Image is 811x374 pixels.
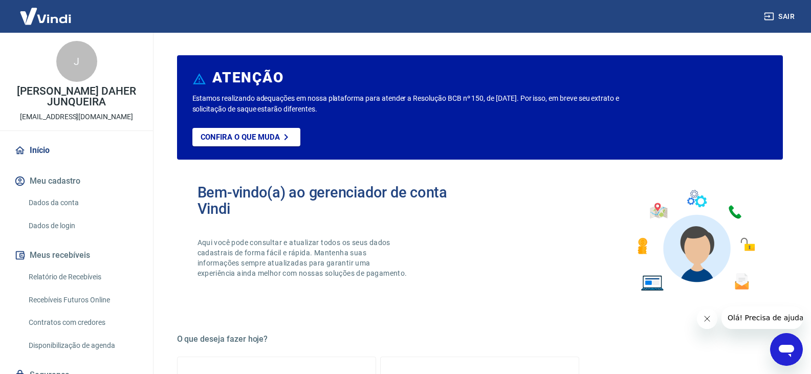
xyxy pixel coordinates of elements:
button: Meus recebíveis [12,244,141,267]
div: J [56,41,97,82]
a: Dados de login [25,215,141,236]
a: Recebíveis Futuros Online [25,290,141,311]
img: Imagem de um avatar masculino com diversos icones exemplificando as funcionalidades do gerenciado... [628,184,762,297]
iframe: Botão para abrir a janela de mensagens [770,333,803,366]
iframe: Mensagem da empresa [721,306,803,329]
p: [PERSON_NAME] DAHER JUNQUEIRA [8,86,145,107]
a: Relatório de Recebíveis [25,267,141,288]
p: [EMAIL_ADDRESS][DOMAIN_NAME] [20,112,133,122]
h2: Bem-vindo(a) ao gerenciador de conta Vindi [198,184,480,217]
h5: O que deseja fazer hoje? [177,334,783,344]
p: Confira o que muda [201,133,280,142]
span: Olá! Precisa de ajuda? [6,7,86,15]
p: Estamos realizando adequações em nossa plataforma para atender a Resolução BCB nº 150, de [DATE].... [192,93,652,115]
a: Contratos com credores [25,312,141,333]
a: Início [12,139,141,162]
img: Vindi [12,1,79,32]
p: Aqui você pode consultar e atualizar todos os seus dados cadastrais de forma fácil e rápida. Mant... [198,237,409,278]
h6: ATENÇÃO [212,73,283,83]
button: Sair [762,7,799,26]
a: Confira o que muda [192,128,300,146]
button: Meu cadastro [12,170,141,192]
iframe: Fechar mensagem [697,309,717,329]
a: Dados da conta [25,192,141,213]
a: Disponibilização de agenda [25,335,141,356]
